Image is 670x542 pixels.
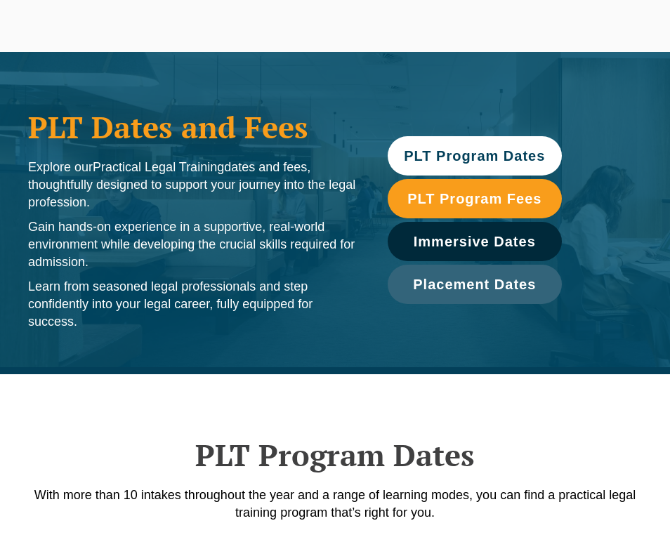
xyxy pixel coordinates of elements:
a: PLT Program Fees [388,179,562,218]
p: Explore our dates and fees, thoughtfully designed to support your journey into the legal profession. [28,159,360,211]
h1: PLT Dates and Fees [28,110,360,145]
span: PLT Program Dates [404,149,545,163]
a: Placement Dates [388,265,562,304]
span: Practical Legal Training [93,160,224,174]
span: Placement Dates [413,277,536,291]
p: Learn from seasoned legal professionals and step confidently into your legal career, fully equipp... [28,278,360,331]
a: PLT Program Dates [388,136,562,176]
span: Immersive Dates [414,234,536,249]
a: Immersive Dates [388,222,562,261]
h2: PLT Program Dates [14,437,656,472]
p: With more than 10 intakes throughout the year and a range of learning modes, you can find a pract... [14,487,656,522]
span: PLT Program Fees [407,192,541,206]
p: Gain hands-on experience in a supportive, real-world environment while developing the crucial ski... [28,218,360,271]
